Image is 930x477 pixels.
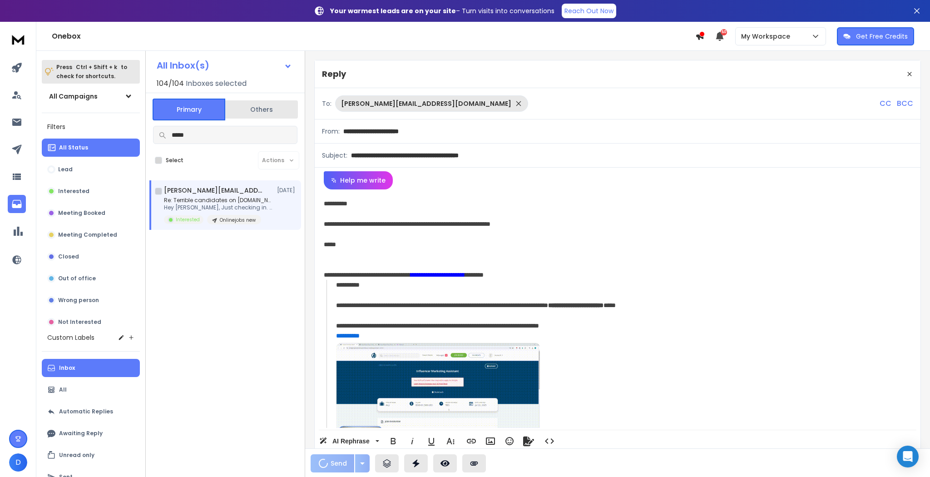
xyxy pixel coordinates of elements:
p: Out of office [58,275,96,282]
h1: Onebox [52,31,695,42]
p: Interested [176,216,200,223]
button: Out of office [42,269,140,288]
p: Meeting Booked [58,209,105,217]
p: To: [322,99,331,108]
p: Hey [PERSON_NAME], Just checking in. We [164,204,273,211]
button: Signature [520,432,537,450]
h3: Inboxes selected [186,78,247,89]
span: AI Rephrase [331,437,371,445]
label: Select [166,157,183,164]
img: logo [9,31,27,48]
button: Lead [42,160,140,179]
h1: All Campaigns [49,92,98,101]
p: Wrong person [58,297,99,304]
button: All [42,381,140,399]
p: Get Free Credits [856,32,908,41]
button: Help me write [324,171,393,189]
span: 104 / 104 [157,78,184,89]
button: D [9,453,27,472]
p: [PERSON_NAME][EMAIL_ADDRESS][DOMAIN_NAME] [341,99,511,108]
button: Not Interested [42,313,140,331]
p: BCC [897,98,913,109]
p: Closed [58,253,79,260]
h1: [PERSON_NAME][EMAIL_ADDRESS][DOMAIN_NAME] [164,186,264,195]
p: Re: Terrible candidates on [DOMAIN_NAME] [164,197,273,204]
button: All Campaigns [42,87,140,105]
button: Meeting Booked [42,204,140,222]
p: Reply [322,68,346,80]
p: – Turn visits into conversations [330,6,554,15]
p: Subject: [322,151,347,160]
button: Insert Image (Ctrl+P) [482,432,499,450]
p: Not Interested [58,318,101,326]
button: Automatic Replies [42,402,140,421]
button: Get Free Credits [837,27,914,45]
span: Ctrl + Shift + k [74,62,119,72]
button: Wrong person [42,291,140,309]
p: Onlinejobs new [220,217,256,224]
p: Inbox [59,364,75,372]
p: Automatic Replies [59,408,113,415]
button: Primary [153,99,225,120]
p: My Workspace [741,32,794,41]
img: uaWJ6sD4Q-iIKMOQJfeOvQ.gif [336,343,540,458]
h1: All Inbox(s) [157,61,209,70]
p: Unread only [59,452,94,459]
p: Awaiting Reply [59,430,103,437]
button: Inbox [42,359,140,377]
p: Lead [58,166,73,173]
button: More Text [442,432,459,450]
button: Meeting Completed [42,226,140,244]
button: Underline (Ctrl+U) [423,432,440,450]
p: Reach Out Now [564,6,613,15]
button: Bold (Ctrl+B) [385,432,402,450]
button: Emoticons [501,432,518,450]
button: All Status [42,139,140,157]
p: [DATE] [277,187,297,194]
button: All Inbox(s) [149,56,299,75]
button: Others [225,99,298,119]
p: Press to check for shortcuts. [56,63,127,81]
button: Code View [541,432,558,450]
button: Closed [42,248,140,266]
h3: Filters [42,120,140,133]
button: Italic (Ctrl+I) [404,432,421,450]
h3: Custom Labels [47,333,94,342]
p: Meeting Completed [58,231,117,238]
button: Unread only [42,446,140,464]
button: AI Rephrase [317,432,381,450]
button: Insert Link (Ctrl+K) [463,432,480,450]
p: All [59,386,67,393]
span: 50 [721,29,727,35]
strong: Your warmest leads are on your site [330,6,456,15]
button: Interested [42,182,140,200]
p: CC [880,98,891,109]
button: Awaiting Reply [42,424,140,442]
a: Reach Out Now [562,4,616,18]
p: Interested [58,188,89,195]
p: All Status [59,144,88,151]
p: From: [322,127,340,136]
div: Open Intercom Messenger [897,446,919,467]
